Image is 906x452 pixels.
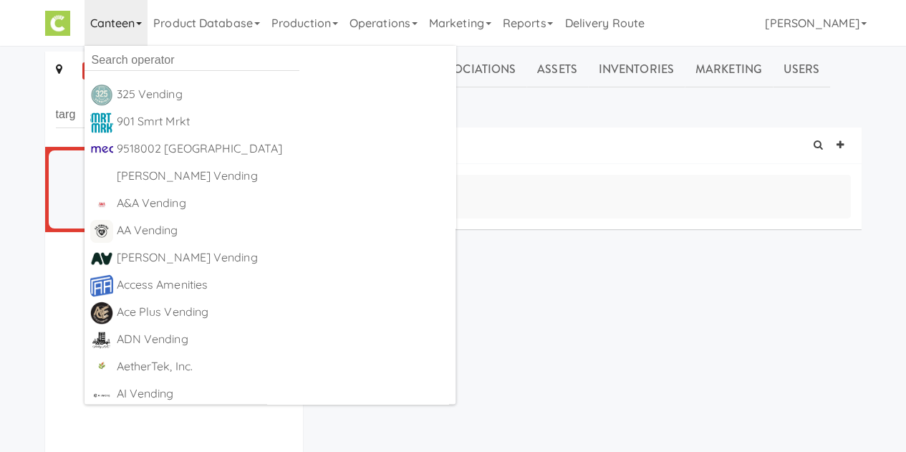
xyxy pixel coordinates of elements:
li: 309 Target Print BP (CMI-TARGET)[STREET_ADDRESS]Launch Date: [DATE] 250 42 10 [45,147,303,232]
img: ucvciuztr6ofmmudrk1o.png [90,247,113,270]
div: [PERSON_NAME] Vending [117,247,450,269]
img: q2obotf9n3qqirn9vbvw.jpg [90,193,113,216]
div: 9518002 [GEOGRAPHIC_DATA] [117,138,450,160]
img: wikircranfrz09drhcio.png [90,356,113,379]
img: kgvx9ubdnwdmesdqrgmd.png [90,274,113,297]
img: kbrytollda43ilh6wexs.png [90,84,113,107]
a: Inventories [588,52,685,87]
a: Associations [422,52,526,87]
a: Users [773,52,831,87]
div: 901 Smrt Mrkt [117,111,450,133]
img: btfbkppilgpqn7n9svkz.png [90,329,113,352]
img: pbzj0xqistzv78rw17gh.jpg [90,138,113,161]
img: fg1tdwzclvcgadomhdtp.png [90,302,113,324]
img: Micromart [45,11,70,36]
div: [PERSON_NAME] Vending [117,165,450,187]
a: Marketing [685,52,773,87]
img: ir0uzeqxfph1lfkm2qud.jpg [90,111,113,134]
a: Assets [526,52,588,87]
div: AI Vending [117,383,450,405]
div: A&A Vending [117,193,450,214]
div: ADN Vending [117,329,450,350]
img: ACwAAAAAAQABAAACADs= [90,165,113,188]
img: ck9lluqwz49r4slbytpm.png [90,383,113,406]
div: 325 Vending [117,84,450,105]
div: Access Amenities [117,274,450,296]
input: Search operator [85,49,299,71]
div: Ace Plus Vending [117,302,450,323]
div: AetherTek, Inc. [117,356,450,378]
input: Search site [56,102,292,128]
a: all [82,62,100,80]
div: AA Vending [117,220,450,241]
div: No notes found [335,175,851,219]
img: dcdxvmg3yksh6usvjplj.png [90,220,113,243]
